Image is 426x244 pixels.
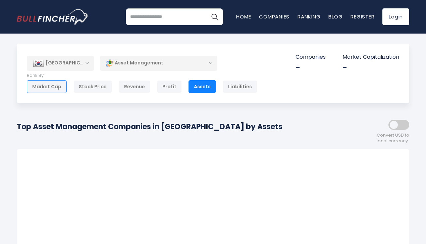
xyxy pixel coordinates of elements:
img: bullfincher logo [17,9,89,25]
div: - [296,62,326,73]
button: Search [206,8,223,25]
span: Convert USD to local currency [377,133,409,144]
a: Blog [328,13,342,20]
a: Companies [259,13,289,20]
div: Revenue [119,80,150,93]
a: Register [351,13,374,20]
h1: Top Asset Management Companies in [GEOGRAPHIC_DATA] by Assets [17,121,282,132]
div: Profit [157,80,182,93]
a: Go to homepage [17,9,89,25]
a: Ranking [298,13,320,20]
div: Liabilities [223,80,257,93]
a: Home [236,13,251,20]
div: [GEOGRAPHIC_DATA] [27,56,94,70]
div: Stock Price [73,80,112,93]
div: Asset Management [100,55,217,71]
div: - [342,62,399,73]
p: Market Capitalization [342,54,399,61]
p: Companies [296,54,326,61]
div: Assets [189,80,216,93]
p: Rank By [27,73,257,79]
a: Login [382,8,409,25]
div: Market Cap [27,80,67,93]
